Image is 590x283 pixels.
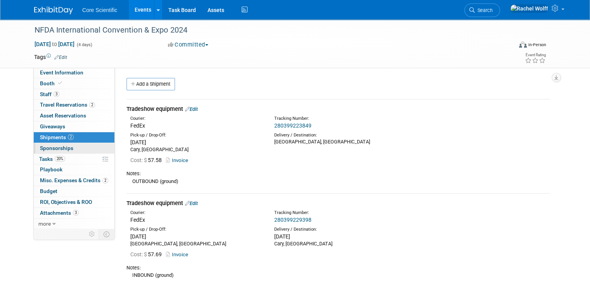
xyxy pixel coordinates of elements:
a: Budget [34,186,114,197]
span: Budget [40,188,57,194]
a: Sponsorships [34,143,114,154]
div: Event Format [471,40,546,52]
span: Cost: $ [130,157,148,163]
span: 20% [55,156,65,162]
div: Notes: [126,264,550,271]
div: Courier: [130,116,263,122]
span: [DATE] [DATE] [34,41,75,48]
i: Booth reservation complete [58,81,62,85]
a: Playbook [34,164,114,175]
img: Format-Inperson.png [519,41,527,48]
div: FedEx [130,216,263,224]
span: Search [475,7,493,13]
div: Event Rating [525,53,546,57]
a: Tasks20% [34,154,114,164]
a: Add a Shipment [126,78,175,90]
div: Tradeshow equipment [126,105,550,113]
a: Travel Reservations2 [34,100,114,110]
a: Search [464,3,500,17]
span: Staff [40,91,59,97]
a: Invoice [166,157,191,163]
span: Sponsorships [40,145,73,151]
div: [GEOGRAPHIC_DATA], [GEOGRAPHIC_DATA] [274,138,407,145]
div: Notes: [126,170,550,177]
span: Attachments [40,210,79,216]
a: Edit [185,106,198,112]
button: Committed [165,41,211,49]
div: In-Person [528,42,546,48]
a: Staff3 [34,89,114,100]
div: [DATE] [130,233,263,240]
span: Giveaways [40,123,65,129]
div: [GEOGRAPHIC_DATA], [GEOGRAPHIC_DATA] [130,240,263,247]
a: Edit [54,55,67,60]
div: OUTBOUND (ground) [126,177,550,185]
a: Misc. Expenses & Credits2 [34,175,114,186]
div: Courier: [130,210,263,216]
span: 3 [54,91,59,97]
td: Toggle Event Tabs [99,229,115,239]
div: Delivery / Destination: [274,132,407,138]
span: more [38,221,51,227]
div: Tracking Number: [274,116,442,122]
a: Booth [34,78,114,89]
a: 280399229398 [274,217,311,223]
span: Travel Reservations [40,102,95,108]
div: Tradeshow equipment [126,199,550,207]
a: Edit [185,200,198,206]
span: Core Scientific [82,7,117,13]
td: Tags [34,53,67,61]
span: 2 [102,178,108,183]
div: [DATE] [130,138,263,146]
div: Tracking Number: [274,210,442,216]
span: to [51,41,58,47]
span: 57.69 [130,251,165,257]
td: Personalize Event Tab Strip [85,229,99,239]
span: Playbook [40,166,62,173]
span: Booth [40,80,64,86]
span: Cost: $ [130,251,148,257]
span: (4 days) [76,42,92,47]
a: Attachments3 [34,208,114,218]
span: 2 [68,134,74,140]
div: NFDA International Convention & Expo 2024 [32,23,503,37]
div: FedEx [130,122,263,129]
a: Invoice [166,252,191,257]
span: Event Information [40,69,83,76]
img: ExhibitDay [34,7,73,14]
img: Rachel Wolff [510,4,548,13]
a: Shipments2 [34,132,114,143]
div: Pick-up / Drop-Off: [130,132,263,138]
span: ROI, Objectives & ROO [40,199,92,205]
span: Asset Reservations [40,112,86,119]
a: Event Information [34,67,114,78]
div: Cary, [GEOGRAPHIC_DATA] [130,146,263,153]
a: ROI, Objectives & ROO [34,197,114,207]
div: [DATE] [274,233,407,240]
a: 280399223849 [274,123,311,129]
span: 3 [73,210,79,216]
a: Asset Reservations [34,110,114,121]
div: INBOUND (ground) [126,271,550,279]
a: more [34,219,114,229]
div: Delivery / Destination: [274,226,407,233]
span: 2 [89,102,95,108]
div: Pick-up / Drop-Off: [130,226,263,233]
span: 57.58 [130,157,165,163]
span: Shipments [40,134,74,140]
span: Misc. Expenses & Credits [40,177,108,183]
div: Cary, [GEOGRAPHIC_DATA] [274,240,407,247]
span: Tasks [39,156,65,162]
a: Giveaways [34,121,114,132]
